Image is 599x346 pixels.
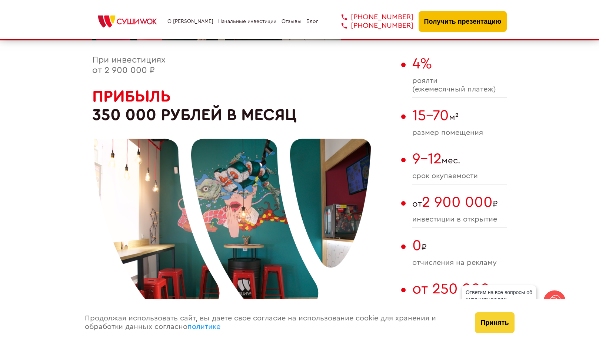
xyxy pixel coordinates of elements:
[462,285,536,313] div: Ответим на все вопросы об открытии вашего [PERSON_NAME]!
[167,19,213,24] a: О [PERSON_NAME]
[412,215,507,224] span: инвестиции в открытие
[412,108,449,123] span: 15-70
[282,19,302,24] a: Отзывы
[412,194,507,211] span: от ₽
[92,87,397,124] h2: 350 000 рублей в месяц
[412,172,507,180] span: cрок окупаемости
[412,152,442,166] span: 9-12
[412,150,507,167] span: мес.
[412,107,507,124] span: м²
[330,21,413,30] a: [PHONE_NUMBER]
[77,299,468,346] div: Продолжая использовать сайт, вы даете свое согласие на использование cookie для хранения и обрабо...
[412,56,432,71] span: 4%
[412,280,507,297] span: ₽
[412,77,507,94] span: роялти (ежемесячный платеж)
[92,56,166,75] span: При инвестициях от 2 900 000 ₽
[330,13,413,21] a: [PHONE_NUMBER]
[306,19,318,24] a: Блог
[92,13,163,30] img: СУШИWOK
[412,259,507,267] span: отчисления на рекламу
[412,129,507,137] span: размер помещения
[412,238,422,253] span: 0
[218,19,276,24] a: Начальные инвестиции
[92,88,171,104] span: Прибыль
[419,11,507,32] button: Получить презентацию
[412,282,490,296] span: от 250 000
[412,237,507,254] span: ₽
[422,195,493,210] span: 2 900 000
[475,312,514,333] button: Принять
[187,323,220,330] a: политике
